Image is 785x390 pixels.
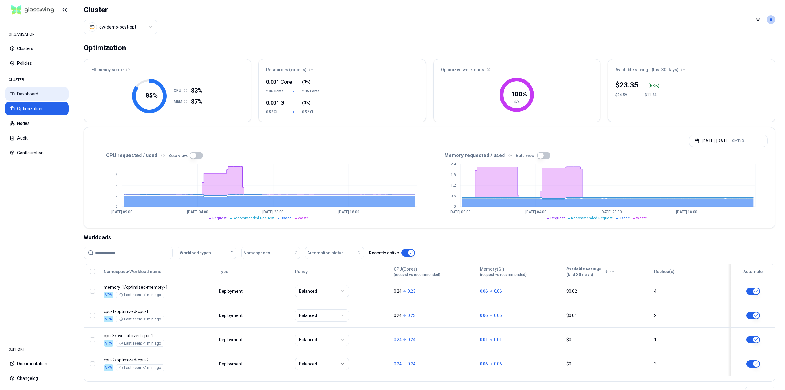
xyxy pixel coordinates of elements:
[104,364,113,371] div: VPA
[84,233,775,242] div: Workloads
[84,5,157,15] h1: Cluster
[84,42,126,54] div: Optimization
[732,138,744,143] span: GMT+3
[394,361,402,367] p: 0.24
[450,173,456,177] tspan: 1.8
[174,88,184,93] h1: CPU
[219,361,243,367] div: Deployment
[104,308,213,315] p: optimized-cpu-1
[369,251,399,255] label: Recently active
[450,162,456,166] tspan: 2.4
[615,92,630,97] div: $34.59
[430,152,768,159] div: Memory requested / used
[516,153,536,158] label: Beta view:
[295,268,388,275] div: Policy
[480,266,527,277] div: Memory(Gi)
[5,42,69,55] button: Clusters
[394,288,402,294] p: 0.24
[178,247,236,259] button: Workload types
[734,268,772,275] div: Automate
[241,247,300,259] button: Namespaces
[174,99,184,104] h1: MEM
[5,56,69,70] button: Policies
[434,59,600,76] div: Optimized workloads
[91,152,430,159] div: CPU requested / used
[219,288,243,294] div: Deployment
[104,340,113,347] div: VPA
[619,80,638,90] p: 23.35
[636,216,647,220] span: Waste
[408,337,415,343] p: 0.24
[648,83,660,89] div: ( %)
[304,79,309,85] span: 0%
[298,216,309,220] span: Waste
[84,59,251,76] div: Efficiency score
[116,162,118,166] tspan: 8
[480,288,488,294] p: 0.06
[146,92,158,99] tspan: 85 %
[5,372,69,385] button: Changelog
[180,250,211,256] span: Workload types
[511,91,527,98] tspan: 100 %
[5,102,69,115] button: Optimization
[450,210,471,214] tspan: [DATE] 09:00
[305,247,364,259] button: Automation status
[191,97,202,106] span: 87%
[212,216,227,220] span: Request
[394,265,440,278] button: CPU(Cores)(request vs recommended)
[104,357,213,363] p: optimized-cpu-2
[480,361,488,367] p: 0.06
[514,100,520,104] tspan: 4/4
[450,183,456,187] tspan: 1.2
[99,24,136,30] div: gw-demo-post-opt
[494,337,502,343] p: 0.01
[104,284,213,290] p: optimized-memory-1
[84,20,157,34] button: Select a value
[119,292,161,297] div: Last seen: <1min ago
[525,210,546,214] tspan: [DATE] 04:00
[111,210,132,214] tspan: [DATE] 09:00
[119,365,161,370] div: Last seen: <1min ago
[394,337,402,343] p: 0.24
[219,265,228,278] button: Type
[219,312,243,319] div: Deployment
[571,216,613,220] span: Recommended Request
[689,135,768,147] button: [DATE]-[DATE]GMT+3
[454,204,456,209] tspan: 0
[302,100,310,106] span: ( )
[494,288,502,294] p: 0.06
[676,210,697,214] tspan: [DATE] 18:00
[116,204,118,209] tspan: 0
[550,216,565,220] span: Request
[566,288,649,294] div: $0.02
[566,337,649,343] div: $0
[5,357,69,370] button: Documentation
[566,312,649,319] div: $0.01
[494,361,502,367] p: 0.06
[302,79,310,85] span: ( )
[408,288,415,294] p: 0.23
[5,74,69,86] div: CLUSTER
[494,312,502,319] p: 0.06
[480,265,527,278] button: Memory(Gi)(request vs recommended)
[119,317,161,322] div: Last seen: <1min ago
[566,265,609,278] button: Available savings(last 30 days)
[104,333,213,339] p: over-utilized-cpu-1
[233,216,274,220] span: Recommended Request
[104,265,161,278] button: Namespace/Workload name
[654,361,725,367] div: 3
[104,292,113,298] div: VPA
[338,210,359,214] tspan: [DATE] 18:00
[394,312,402,319] p: 0.24
[259,59,426,76] div: Resources (excess)
[601,210,622,214] tspan: [DATE] 23:00
[187,210,208,214] tspan: [DATE] 04:00
[302,110,320,114] span: 0.52 Gi
[9,3,56,17] img: GlassWing
[266,78,284,86] div: 0.001 Core
[5,146,69,160] button: Configuration
[5,343,69,356] div: SUPPORT
[615,80,638,90] div: $
[219,337,243,343] div: Deployment
[304,100,309,106] span: 0%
